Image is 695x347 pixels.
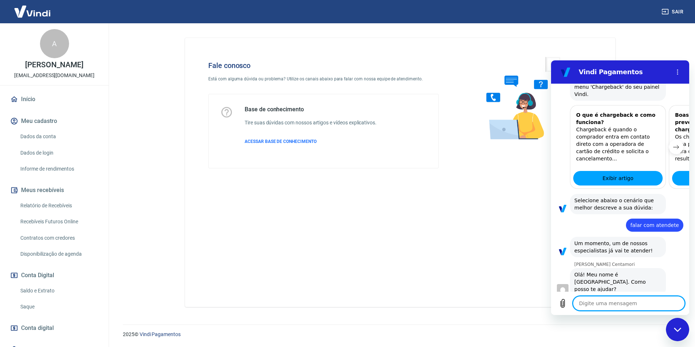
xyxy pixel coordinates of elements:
[9,267,100,283] button: Conta Digital
[472,49,582,147] img: Fale conosco
[17,161,100,176] a: Informe de rendimentos
[124,73,208,102] p: Os chargebacks representam uma preocupação significativa para os lojistas, pois podem resultar em...
[245,139,317,144] span: ACESSAR BASE DE CONHECIMENTO
[25,61,83,69] p: [PERSON_NAME]
[14,72,95,79] p: [EMAIL_ADDRESS][DOMAIN_NAME]
[17,214,100,229] a: Recebíveis Futuros Online
[4,236,19,250] button: Carregar arquivo
[40,29,69,58] div: A
[551,60,689,315] iframe: Janela de mensagens
[245,106,377,113] h5: Base de conhecimento
[17,129,100,144] a: Dados da conta
[9,91,100,107] a: Início
[79,161,128,168] span: falar com atendete
[208,61,439,70] h4: Fale conosco
[9,0,56,23] img: Vindi
[23,179,111,194] span: Um momento, um de nossos especialistas já vai te atender!
[245,138,377,145] a: ACESSAR BASE DE CONHECIMENTO
[9,113,100,129] button: Meu cadastro
[17,299,100,314] a: Saque
[666,318,689,341] iframe: Botão para abrir a janela de mensagens, conversa em andamento
[245,119,377,127] h6: Tire suas dúvidas com nossos artigos e vídeos explicativos.
[17,231,100,246] a: Contratos com credores
[21,323,54,333] span: Conta digital
[123,331,678,338] p: 2025 ©
[9,182,100,198] button: Meus recebíveis
[17,247,100,262] a: Disponibilização de agenda
[23,211,111,232] span: Olá! Meu nome é [GEOGRAPHIC_DATA]. Como posso te ajudar?
[124,51,208,73] h3: Boas Práticas e Como se prevenir em relação a chargebacks?
[17,283,100,298] a: Saldo e Extrato
[9,320,100,336] a: Conta digital
[208,76,439,82] p: Está com alguma dúvida ou problema? Utilize os canais abaixo para falar com nossa equipe de atend...
[23,201,138,207] p: [PERSON_NAME] Centamori
[17,145,100,160] a: Dados de login
[121,111,210,125] a: Exibir artigo: 'Boas Práticas e Como se prevenir em relação a chargebacks?'
[660,5,686,19] button: Sair
[17,198,100,213] a: Relatório de Recebíveis
[23,136,111,151] span: Selecione abaixo o cenário que melhor descreve a sua dúvida:
[140,331,181,337] a: Vindi Pagamentos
